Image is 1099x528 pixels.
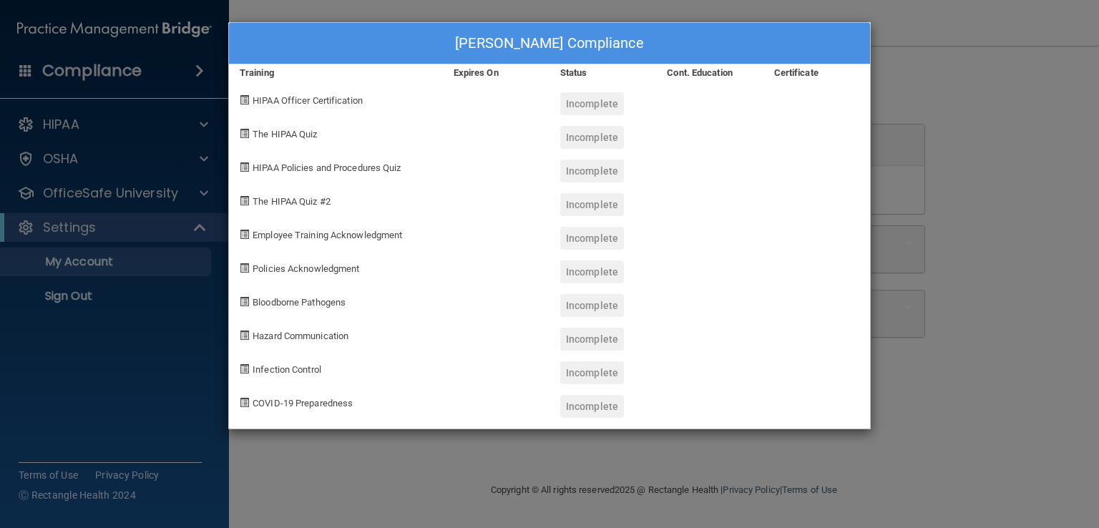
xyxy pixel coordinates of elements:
div: Incomplete [560,361,624,384]
span: COVID-19 Preparedness [253,398,353,409]
div: Certificate [763,64,870,82]
div: Incomplete [560,227,624,250]
span: Policies Acknowledgment [253,263,359,274]
div: Incomplete [560,160,624,182]
span: The HIPAA Quiz #2 [253,196,331,207]
span: Employee Training Acknowledgment [253,230,402,240]
span: Bloodborne Pathogens [253,297,346,308]
div: Incomplete [560,92,624,115]
div: Training [229,64,443,82]
div: Incomplete [560,126,624,149]
div: Cont. Education [656,64,763,82]
div: Incomplete [560,193,624,216]
span: HIPAA Officer Certification [253,95,363,106]
div: [PERSON_NAME] Compliance [229,23,870,64]
div: Incomplete [560,294,624,317]
div: Incomplete [560,395,624,418]
div: Incomplete [560,328,624,351]
div: Expires On [443,64,549,82]
div: Incomplete [560,260,624,283]
span: Hazard Communication [253,331,348,341]
span: The HIPAA Quiz [253,129,317,140]
span: HIPAA Policies and Procedures Quiz [253,162,401,173]
iframe: Drift Widget Chat Controller [852,429,1082,485]
span: Infection Control [253,364,321,375]
div: Status [549,64,656,82]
